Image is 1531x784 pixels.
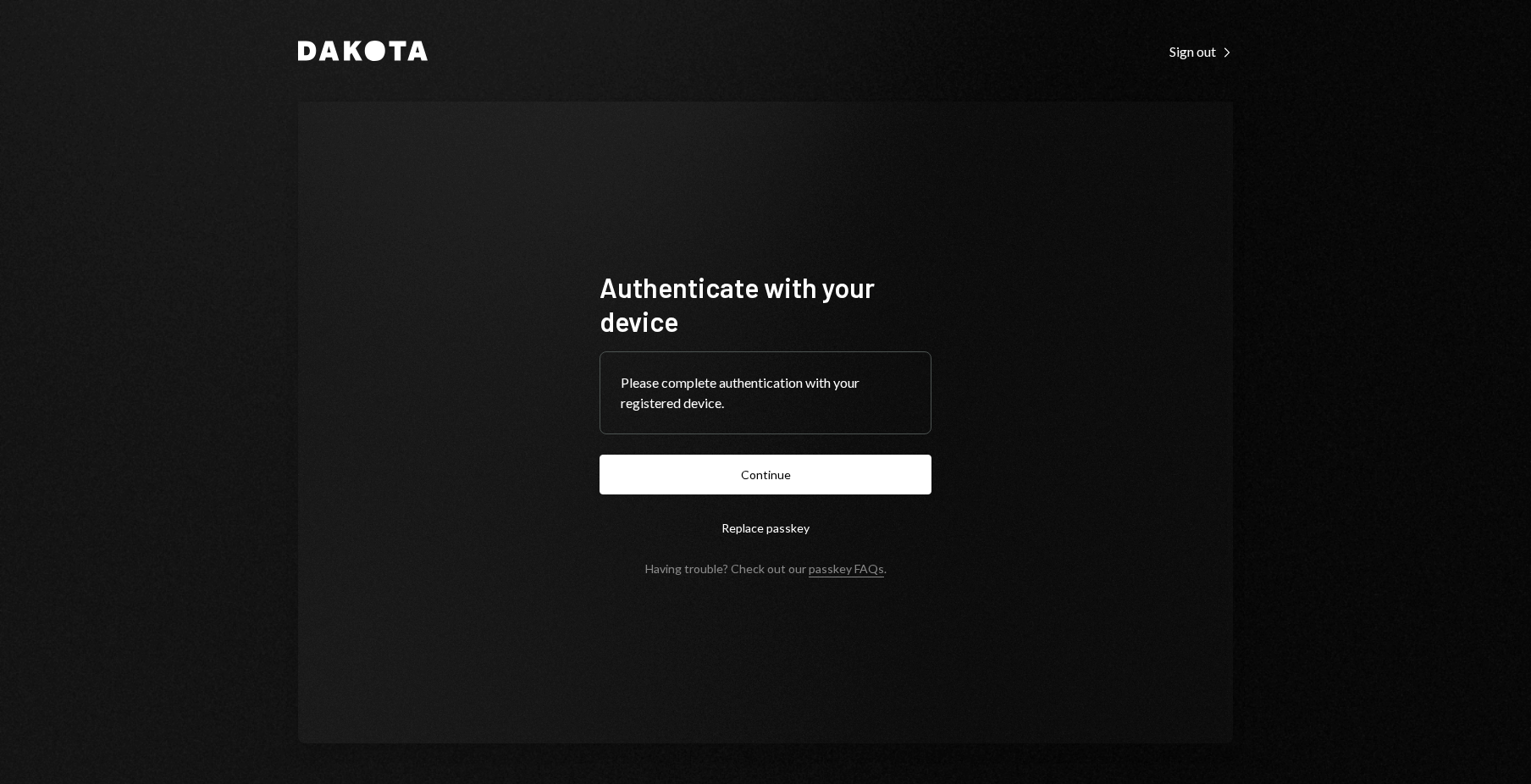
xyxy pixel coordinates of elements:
[600,270,931,338] h1: Authenticate with your device
[600,508,931,548] button: Replace passkey
[809,561,884,577] a: passkey FAQs
[1169,43,1233,60] div: Sign out
[621,373,910,413] div: Please complete authentication with your registered device.
[600,455,931,494] button: Continue
[645,561,887,576] div: Having trouble? Check out our .
[1169,41,1233,60] a: Sign out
